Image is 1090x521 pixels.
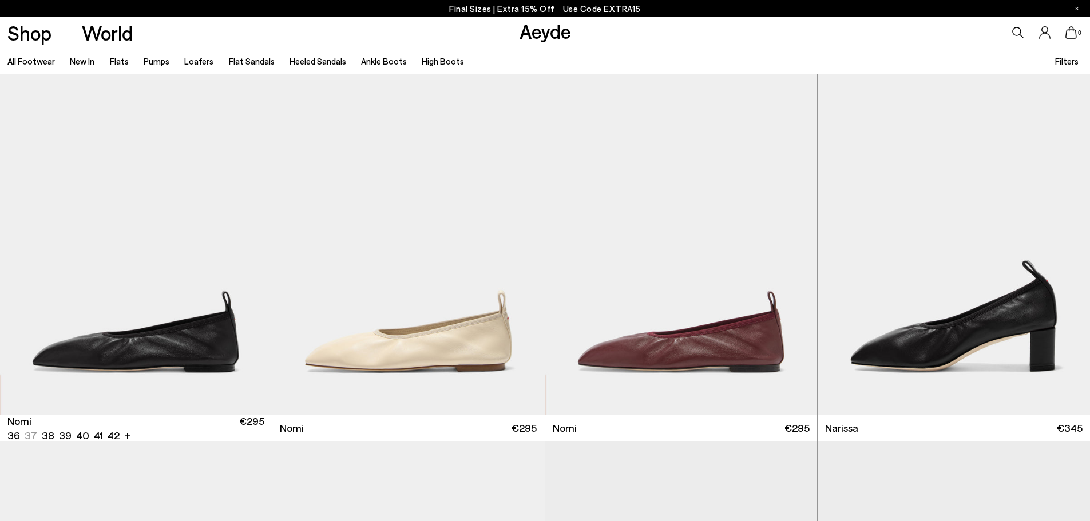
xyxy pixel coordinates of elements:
[124,427,130,443] li: +
[1055,56,1079,66] span: Filters
[76,428,89,443] li: 40
[42,428,54,443] li: 38
[449,2,641,16] p: Final Sizes | Extra 15% Off
[272,74,544,415] img: Nomi Ruched Flats
[108,428,120,443] li: 42
[520,19,571,43] a: Aeyde
[1077,30,1083,36] span: 0
[184,56,213,66] a: Loafers
[553,421,577,435] span: Nomi
[545,74,817,415] img: Nomi Ruched Flats
[7,23,51,43] a: Shop
[1065,26,1077,39] a: 0
[82,23,133,43] a: World
[290,56,346,66] a: Heeled Sandals
[239,414,264,443] span: €295
[818,415,1090,441] a: Narissa €345
[229,56,275,66] a: Flat Sandals
[512,421,537,435] span: €295
[7,56,55,66] a: All Footwear
[422,56,464,66] a: High Boots
[7,414,31,428] span: Nomi
[272,74,544,415] div: 2 / 6
[59,428,72,443] li: 39
[280,421,304,435] span: Nomi
[563,3,641,14] span: Navigate to /collections/ss25-final-sizes
[94,428,103,443] li: 41
[70,56,94,66] a: New In
[7,428,20,443] li: 36
[7,428,116,443] ul: variant
[144,56,169,66] a: Pumps
[825,421,858,435] span: Narissa
[818,74,1090,415] img: Narissa Ruched Pumps
[272,415,544,441] a: Nomi €295
[784,421,810,435] span: €295
[545,415,817,441] a: Nomi €295
[361,56,407,66] a: Ankle Boots
[1057,421,1083,435] span: €345
[110,56,129,66] a: Flats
